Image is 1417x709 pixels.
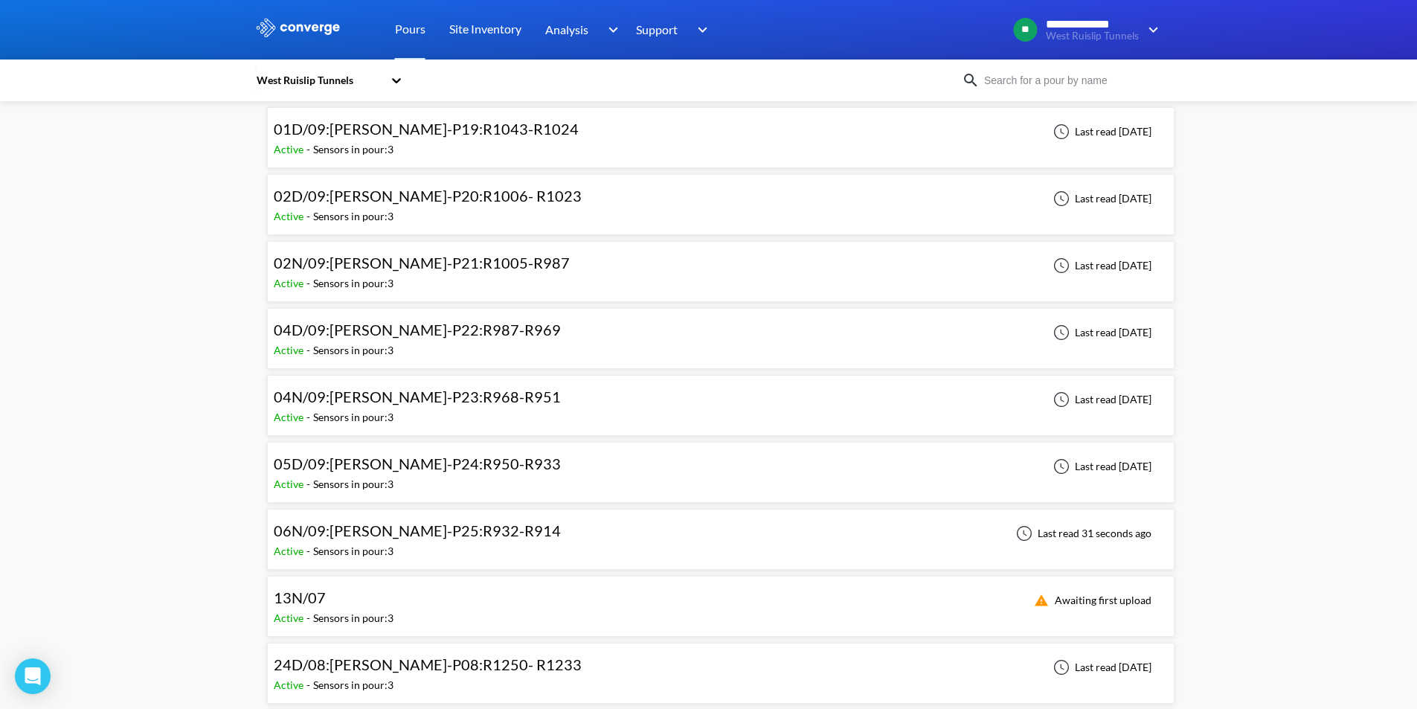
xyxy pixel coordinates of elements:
span: 05D/09:[PERSON_NAME]-P24:R950-R933 [274,455,561,472]
span: Active [274,478,306,490]
img: downArrow.svg [1139,21,1163,39]
div: Sensors in pour: 3 [313,476,393,493]
span: 02D/09:[PERSON_NAME]-P20:R1006- R1023 [274,187,582,205]
div: Sensors in pour: 3 [313,208,393,225]
a: 02D/09:[PERSON_NAME]-P20:R1006- R1023Active-Sensors in pour:3Last read [DATE] [267,191,1175,204]
span: Active [274,411,306,423]
a: 04N/09:[PERSON_NAME]-P23:R968-R951Active-Sensors in pour:3Last read [DATE] [267,392,1175,405]
div: Sensors in pour: 3 [313,677,393,693]
div: Sensors in pour: 3 [313,610,393,626]
a: 13N/07Active-Sensors in pour:3Awaiting first upload [267,593,1175,606]
div: Last read [DATE] [1045,324,1156,341]
span: 02N/09:[PERSON_NAME]-P21:R1005-R987 [274,254,570,272]
span: 04N/09:[PERSON_NAME]-P23:R968-R951 [274,388,561,405]
div: Sensors in pour: 3 [313,409,393,426]
span: West Ruislip Tunnels [1046,31,1139,42]
div: Last read 31 seconds ago [1008,524,1156,542]
a: 04D/09:[PERSON_NAME]-P22:R987-R969Active-Sensors in pour:3Last read [DATE] [267,325,1175,338]
span: - [306,143,313,155]
span: Support [636,20,678,39]
span: - [306,277,313,289]
span: 13N/07 [274,588,326,606]
input: Search for a pour by name [980,72,1160,89]
span: - [306,612,313,624]
img: logo_ewhite.svg [255,18,341,37]
div: Sensors in pour: 3 [313,275,393,292]
span: Analysis [545,20,588,39]
span: 24D/08:[PERSON_NAME]-P08:R1250- R1233 [274,655,582,673]
div: Sensors in pour: 3 [313,543,393,559]
span: 06N/09:[PERSON_NAME]-P25:R932-R914 [274,522,561,539]
div: Open Intercom Messenger [15,658,51,694]
span: - [306,678,313,691]
span: Active [274,277,306,289]
img: downArrow.svg [688,21,712,39]
a: 05D/09:[PERSON_NAME]-P24:R950-R933Active-Sensors in pour:3Last read [DATE] [267,459,1175,472]
span: Active [274,612,306,624]
span: - [306,478,313,490]
div: Last read [DATE] [1045,257,1156,275]
div: Last read [DATE] [1045,391,1156,408]
div: Last read [DATE] [1045,123,1156,141]
span: 01D/09:[PERSON_NAME]-P19:R1043-R1024 [274,120,579,138]
span: Active [274,344,306,356]
span: - [306,411,313,423]
a: 01D/09:[PERSON_NAME]-P19:R1043-R1024Active-Sensors in pour:3Last read [DATE] [267,124,1175,137]
div: Awaiting first upload [1025,591,1156,609]
img: downArrow.svg [598,21,622,39]
img: icon-search.svg [962,71,980,89]
div: Last read [DATE] [1045,658,1156,676]
div: Last read [DATE] [1045,190,1156,208]
a: 24D/08:[PERSON_NAME]-P08:R1250- R1233Active-Sensors in pour:3Last read [DATE] [267,660,1175,673]
span: Active [274,210,306,222]
div: Sensors in pour: 3 [313,141,393,158]
a: 06N/09:[PERSON_NAME]-P25:R932-R914Active-Sensors in pour:3Last read 31 seconds ago [267,526,1175,539]
span: - [306,344,313,356]
span: - [306,210,313,222]
span: - [306,545,313,557]
a: 02N/09:[PERSON_NAME]-P21:R1005-R987Active-Sensors in pour:3Last read [DATE] [267,258,1175,271]
span: 04D/09:[PERSON_NAME]-P22:R987-R969 [274,321,561,339]
div: West Ruislip Tunnels [255,72,383,89]
span: Active [274,678,306,691]
div: Last read [DATE] [1045,458,1156,475]
div: Sensors in pour: 3 [313,342,393,359]
span: Active [274,143,306,155]
span: Active [274,545,306,557]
